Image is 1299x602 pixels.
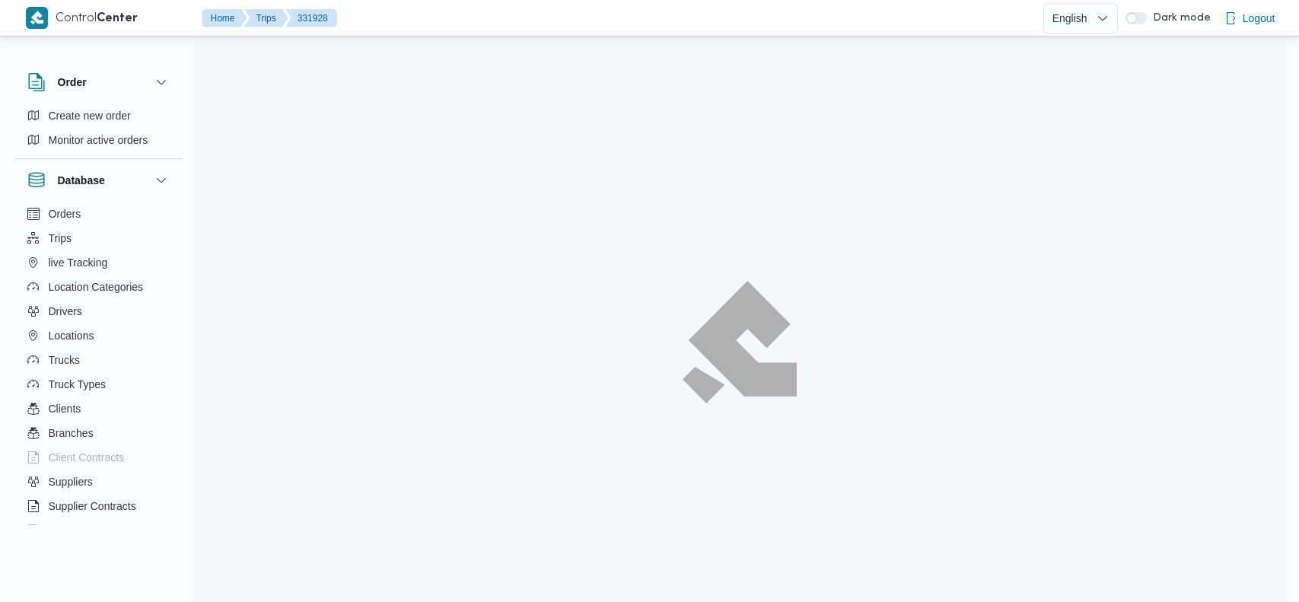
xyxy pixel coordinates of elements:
img: X8yXhbKr1z7QwAAAABJRU5ErkJggg== [26,7,48,29]
button: Trips [21,226,177,250]
span: Devices [49,521,87,540]
span: Create new order [49,107,131,125]
h3: Order [58,73,87,91]
button: Clients [21,397,177,421]
span: Drivers [49,302,82,320]
button: Trips [244,9,288,27]
button: Orders [21,202,177,226]
span: Locations [49,326,94,345]
span: Client Contracts [49,448,125,467]
span: Logout [1243,9,1275,27]
button: Logout [1218,3,1281,33]
button: Supplier Contracts [21,494,177,518]
button: Home [202,9,247,27]
button: Branches [21,421,177,445]
span: Supplier Contracts [49,497,136,515]
span: Location Categories [49,278,144,296]
button: Locations [21,323,177,348]
span: Branches [49,424,94,442]
span: Clients [49,400,81,418]
button: Location Categories [21,275,177,299]
button: Suppliers [21,470,177,494]
button: live Tracking [21,250,177,275]
button: Database [27,171,170,190]
button: Devices [21,518,177,543]
img: ILLA Logo [688,287,791,397]
span: Trucks [49,351,80,369]
button: Trucks [21,348,177,372]
button: 331928 [285,9,337,27]
button: Monitor active orders [21,128,177,152]
b: Center [97,13,138,24]
button: Client Contracts [21,445,177,470]
span: Suppliers [49,473,93,491]
button: Order [27,73,170,91]
span: Orders [49,205,81,223]
div: Database [15,202,183,531]
div: Order [15,104,183,158]
span: Dark mode [1147,12,1211,24]
button: Create new order [21,104,177,128]
span: live Tracking [49,253,108,272]
span: Trips [49,229,72,247]
button: Drivers [21,299,177,323]
span: Truck Types [49,375,106,393]
span: Monitor active orders [49,131,148,149]
h3: Database [58,171,105,190]
button: Truck Types [21,372,177,397]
